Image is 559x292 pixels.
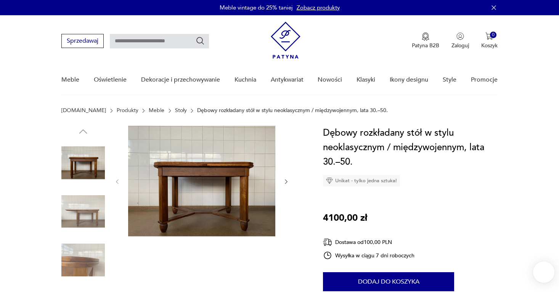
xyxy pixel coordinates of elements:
[61,39,104,44] a: Sprzedawaj
[318,65,342,95] a: Nowości
[297,4,340,11] a: Zobacz produkty
[326,177,333,184] img: Ikona diamentu
[323,211,367,225] p: 4100,00 zł
[94,65,127,95] a: Oświetlenie
[481,32,498,49] button: 0Koszyk
[323,126,497,169] h1: Dębowy rozkładany stół w stylu neoklasycznym / międzywojennym, lata 30.–50.
[490,32,496,38] div: 0
[443,65,456,95] a: Style
[196,36,205,45] button: Szukaj
[235,65,256,95] a: Kuchnia
[451,42,469,49] p: Zaloguj
[471,65,498,95] a: Promocje
[141,65,220,95] a: Dekoracje i przechowywanie
[220,4,293,11] p: Meble vintage do 25% taniej
[533,262,554,283] iframe: Smartsupp widget button
[61,141,105,185] img: Zdjęcie produktu Dębowy rozkładany stół w stylu neoklasycznym / międzywojennym, lata 30.–50.
[61,190,105,233] img: Zdjęcie produktu Dębowy rozkładany stół w stylu neoklasycznym / międzywojennym, lata 30.–50.
[481,42,498,49] p: Koszyk
[61,238,105,282] img: Zdjęcie produktu Dębowy rozkładany stół w stylu neoklasycznym / międzywojennym, lata 30.–50.
[451,32,469,49] button: Zaloguj
[128,126,275,236] img: Zdjęcie produktu Dębowy rozkładany stół w stylu neoklasycznym / międzywojennym, lata 30.–50.
[323,175,400,186] div: Unikat - tylko jedna sztuka!
[485,32,493,40] img: Ikona koszyka
[117,107,138,114] a: Produkty
[271,65,304,95] a: Antykwariat
[323,237,414,247] div: Dostawa od 100,00 PLN
[149,107,164,114] a: Meble
[271,22,300,59] img: Patyna - sklep z meblami i dekoracjami vintage
[412,32,439,49] button: Patyna B2B
[412,42,439,49] p: Patyna B2B
[323,237,332,247] img: Ikona dostawy
[412,32,439,49] a: Ikona medaluPatyna B2B
[422,32,429,41] img: Ikona medalu
[323,251,414,260] div: Wysyłka w ciągu 7 dni roboczych
[323,272,454,291] button: Dodaj do koszyka
[175,107,187,114] a: Stoły
[197,107,388,114] p: Dębowy rozkładany stół w stylu neoklasycznym / międzywojennym, lata 30.–50.
[61,34,104,48] button: Sprzedawaj
[61,107,106,114] a: [DOMAIN_NAME]
[456,32,464,40] img: Ikonka użytkownika
[357,65,375,95] a: Klasyki
[61,65,79,95] a: Meble
[390,65,428,95] a: Ikony designu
